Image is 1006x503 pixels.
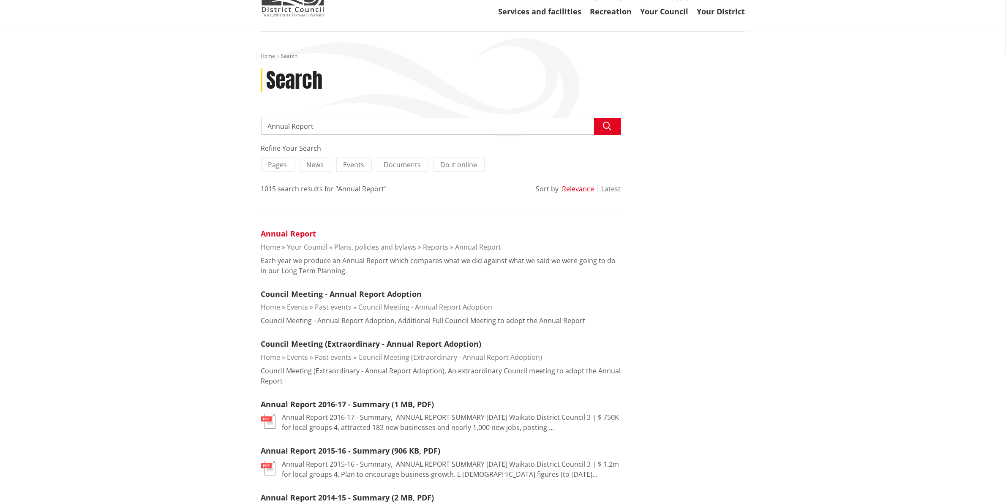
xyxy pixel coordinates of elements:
a: Events [287,353,308,362]
a: Events [287,302,308,312]
div: Refine Your Search [261,143,621,153]
p: Annual Report 2016-17 - Summary, ﻿ ANNUAL REPORT SUMMARY [DATE] Waikato District Council 3 | $ 75... [282,412,621,432]
h1: Search [267,68,323,93]
p: Each year we produce an Annual Report which compares what we did against what we said we were goi... [261,256,621,276]
img: document-pdf.svg [261,461,275,476]
a: Council Meeting - Annual Report Adoption [359,302,493,312]
span: Events [344,160,365,169]
a: Your Council [641,6,689,16]
a: Reports [423,242,449,252]
img: document-pdf.svg [261,414,275,429]
a: Past events [315,302,352,312]
p: Council Meeting (Extraordinary - Annual Report Adoption), An extraordinary Council meeting to ado... [261,366,621,386]
span: Pages [268,160,287,169]
a: Home [261,353,281,362]
a: Recreation [590,6,632,16]
a: Council Meeting (Extraordinary - Annual Report Adoption) [359,353,543,362]
span: Documents [384,160,421,169]
div: 1015 search results for "Annual Report" [261,184,387,194]
a: Home [261,242,281,252]
a: Services and facilities [499,6,582,16]
a: Council Meeting (Extraordinary - Annual Report Adoption) [261,339,482,349]
a: Home [261,52,275,60]
nav: breadcrumb [261,53,745,60]
a: Past events [315,353,352,362]
a: Annual Report 2014-15 - Summary (2 MB, PDF) [261,492,434,503]
a: Council Meeting - Annual Report Adoption [261,289,422,299]
a: Your Council [287,242,328,252]
a: Annual Report [261,228,316,239]
a: Annual Report 2015-16 - Summary (906 KB, PDF) [261,446,441,456]
a: Plans, policies and bylaws [335,242,417,252]
a: Annual Report 2016-17 - Summary (1 MB, PDF) [261,399,434,409]
p: Council Meeting - Annual Report Adoption, Additional Full Council Meeting to adopt the Annual Report [261,315,586,326]
span: Search [281,52,298,60]
button: Relevance [562,185,594,193]
a: Your District [697,6,745,16]
a: Annual Report [455,242,502,252]
a: Home [261,302,281,312]
button: Latest [602,185,621,193]
input: Search input [261,118,621,135]
p: Annual Report 2015-16 - Summary, ﻿ ANNUAL REPORT SUMMARY [DATE] Waikato District Council 3 | $ 1.... [282,459,621,479]
span: News [307,160,324,169]
div: Sort by [536,184,559,194]
span: Do it online [441,160,477,169]
iframe: Messenger Launcher [967,468,998,498]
